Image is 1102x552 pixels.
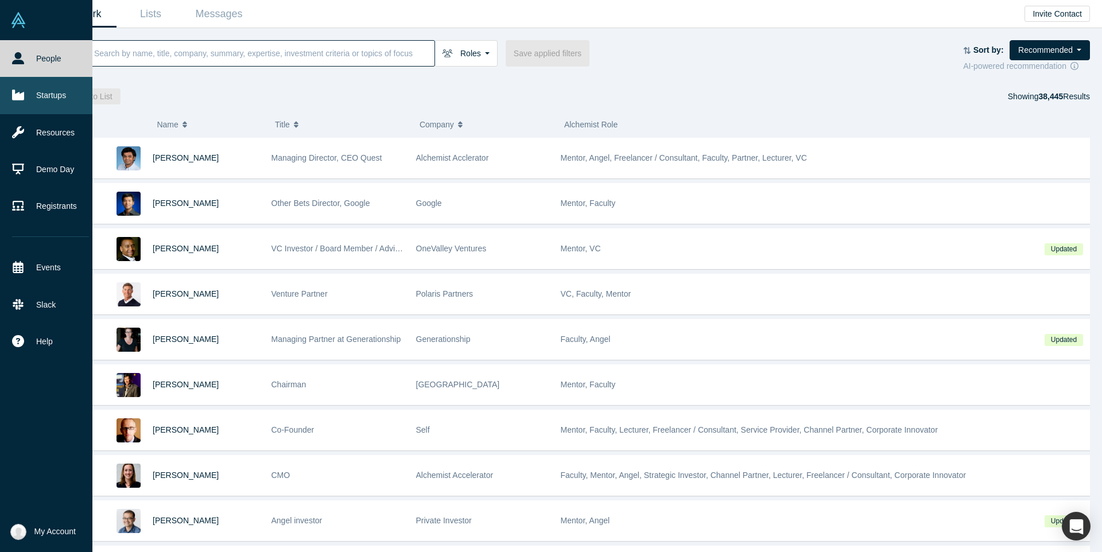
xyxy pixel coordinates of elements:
[117,146,141,170] img: Gnani Palanikumar's Profile Image
[561,380,616,389] span: Mentor, Faculty
[561,425,938,434] span: Mentor, Faculty, Lecturer, Freelancer / Consultant, Service Provider, Channel Partner, Corporate ...
[117,464,141,488] img: Devon Crews's Profile Image
[1045,243,1082,255] span: Updated
[117,192,141,216] img: Steven Kan's Profile Image
[153,153,219,162] a: [PERSON_NAME]
[434,40,498,67] button: Roles
[416,425,430,434] span: Self
[420,112,454,137] span: Company
[271,289,328,298] span: Venture Partner
[153,516,219,525] a: [PERSON_NAME]
[34,526,76,538] span: My Account
[185,1,253,28] a: Messages
[561,153,807,162] span: Mentor, Angel, Freelancer / Consultant, Faculty, Partner, Lecturer, VC
[561,516,610,525] span: Mentor, Angel
[1038,92,1090,101] span: Results
[117,237,141,261] img: Juan Scarlett's Profile Image
[10,12,26,28] img: Alchemist Vault Logo
[153,425,219,434] a: [PERSON_NAME]
[117,373,141,397] img: Timothy Chou's Profile Image
[271,380,306,389] span: Chairman
[416,335,471,344] span: Generationship
[271,335,401,344] span: Managing Partner at Generationship
[117,1,185,28] a: Lists
[973,45,1004,55] strong: Sort by:
[1025,6,1090,22] button: Invite Contact
[153,471,219,480] a: [PERSON_NAME]
[153,289,219,298] a: [PERSON_NAME]
[271,244,406,253] span: VC Investor / Board Member / Advisor
[157,112,178,137] span: Name
[564,120,618,129] span: Alchemist Role
[36,336,53,348] span: Help
[10,524,26,540] img: Moor Xu's Account
[271,153,382,162] span: Managing Director, CEO Quest
[416,471,494,480] span: Alchemist Accelerator
[271,516,323,525] span: Angel investor
[153,380,219,389] a: [PERSON_NAME]
[275,112,408,137] button: Title
[561,199,616,208] span: Mentor, Faculty
[1008,88,1090,104] div: Showing
[10,524,76,540] button: My Account
[561,289,631,298] span: VC, Faculty, Mentor
[416,380,500,389] span: [GEOGRAPHIC_DATA]
[117,418,141,442] img: Robert Winder's Profile Image
[271,425,315,434] span: Co-Founder
[117,509,141,533] img: Danny Chee's Profile Image
[561,471,966,480] span: Faculty, Mentor, Angel, Strategic Investor, Channel Partner, Lecturer, Freelancer / Consultant, C...
[1010,40,1090,60] button: Recommended
[271,199,370,208] span: Other Bets Director, Google
[117,328,141,352] img: Rachel Chalmers's Profile Image
[271,471,290,480] span: CMO
[1038,92,1063,101] strong: 38,445
[416,289,474,298] span: Polaris Partners
[416,199,442,208] span: Google
[153,244,219,253] a: [PERSON_NAME]
[561,244,601,253] span: Mentor, VC
[1045,515,1082,527] span: Updated
[93,40,434,67] input: Search by name, title, company, summary, expertise, investment criteria or topics of focus
[506,40,589,67] button: Save applied filters
[416,244,487,253] span: OneValley Ventures
[153,335,219,344] a: [PERSON_NAME]
[117,282,141,306] img: Gary Swart's Profile Image
[561,335,611,344] span: Faculty, Angel
[416,516,472,525] span: Private Investor
[1045,334,1082,346] span: Updated
[67,88,121,104] button: Add to List
[420,112,552,137] button: Company
[416,153,489,162] span: Alchemist Acclerator
[157,112,263,137] button: Name
[153,199,219,208] a: [PERSON_NAME]
[275,112,290,137] span: Title
[963,60,1090,72] div: AI-powered recommendation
